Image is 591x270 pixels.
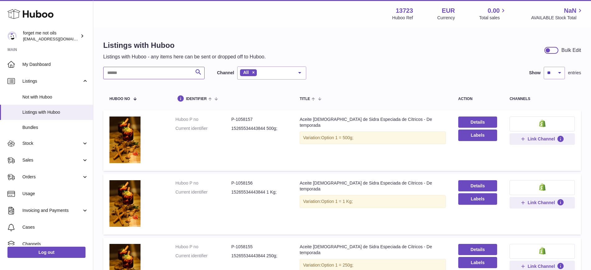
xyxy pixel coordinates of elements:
[7,247,85,258] a: Log out
[22,224,88,230] span: Cases
[458,244,497,255] a: Details
[231,189,287,195] dd: 15265534443844 1 Kg;
[22,94,88,100] span: Not with Huboo
[217,70,234,76] label: Channel
[510,97,575,101] div: channels
[442,7,455,15] strong: EUR
[539,183,546,191] img: shopify-small.png
[479,7,507,21] a: 0.00 Total sales
[109,117,141,163] img: Aceite aromático de Sidra Especiada de Cítricos - De temporada
[528,200,555,205] span: Link Channel
[437,15,455,21] div: Currency
[321,199,353,204] span: Option 1 = 1 Kg;
[22,109,88,115] span: Listings with Huboo
[300,180,446,192] div: Aceite [DEMOGRAPHIC_DATA] de Sidra Especiada de Cítricos - De temporada
[561,47,581,54] div: Bulk Edit
[488,7,500,15] span: 0.00
[103,40,266,50] h1: Listings with Huboo
[22,208,82,213] span: Invoicing and Payments
[243,70,249,75] span: All
[22,125,88,130] span: Bundles
[175,126,231,131] dt: Current identifier
[458,193,497,204] button: Labels
[458,130,497,141] button: Labels
[22,241,88,247] span: Channels
[175,253,231,259] dt: Current identifier
[321,263,353,268] span: Option 1 = 250g;
[103,53,266,60] p: Listings with Huboo - any items here can be sent or dropped off to Huboo.
[231,253,287,259] dd: 15265534443844 250g;
[531,7,584,21] a: NaN AVAILABLE Stock Total
[458,180,497,191] a: Details
[479,15,507,21] span: Total sales
[568,70,581,76] span: entries
[300,117,446,128] div: Aceite [DEMOGRAPHIC_DATA] de Sidra Especiada de Cítricos - De temporada
[528,136,555,142] span: Link Channel
[109,97,130,101] span: Huboo no
[528,263,555,269] span: Link Channel
[300,131,446,144] div: Variation:
[175,189,231,195] dt: Current identifier
[458,257,497,268] button: Labels
[109,180,141,227] img: Aceite aromático de Sidra Especiada de Cítricos - De temporada
[22,78,82,84] span: Listings
[396,7,413,15] strong: 13723
[22,174,82,180] span: Orders
[392,15,413,21] div: Huboo Ref
[7,31,17,41] img: forgetmenothf@gmail.com
[300,97,310,101] span: title
[231,244,287,250] dd: P-1058155
[22,157,82,163] span: Sales
[175,117,231,122] dt: Huboo P no
[175,244,231,250] dt: Huboo P no
[22,62,88,67] span: My Dashboard
[300,244,446,256] div: Aceite [DEMOGRAPHIC_DATA] de Sidra Especiada de Cítricos - De temporada
[231,126,287,131] dd: 15265534443844 500g;
[186,97,207,101] span: identifier
[321,135,353,140] span: Option 1 = 500g;
[22,191,88,197] span: Usage
[510,197,575,208] button: Link Channel
[510,133,575,144] button: Link Channel
[458,117,497,128] a: Details
[300,195,446,208] div: Variation:
[22,140,82,146] span: Stock
[231,117,287,122] dd: P-1058157
[23,30,79,42] div: forget me not oils
[529,70,541,76] label: Show
[458,97,497,101] div: action
[539,120,546,127] img: shopify-small.png
[539,247,546,254] img: shopify-small.png
[175,180,231,186] dt: Huboo P no
[564,7,576,15] span: NaN
[531,15,584,21] span: AVAILABLE Stock Total
[231,180,287,186] dd: P-1058156
[23,36,91,41] span: [EMAIL_ADDRESS][DOMAIN_NAME]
